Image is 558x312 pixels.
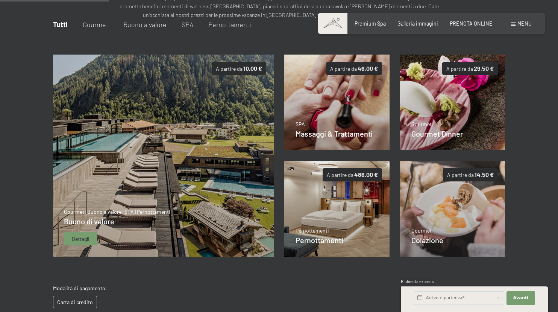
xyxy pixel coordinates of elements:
span: Avanti [513,295,528,301]
button: Avanti [506,291,535,305]
span: Richiesta express [401,279,434,284]
a: PRENOTA ONLINE [450,20,493,27]
span: Menu [517,20,532,27]
a: Galleria immagini [397,20,438,27]
a: Premium Spa [355,20,386,27]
